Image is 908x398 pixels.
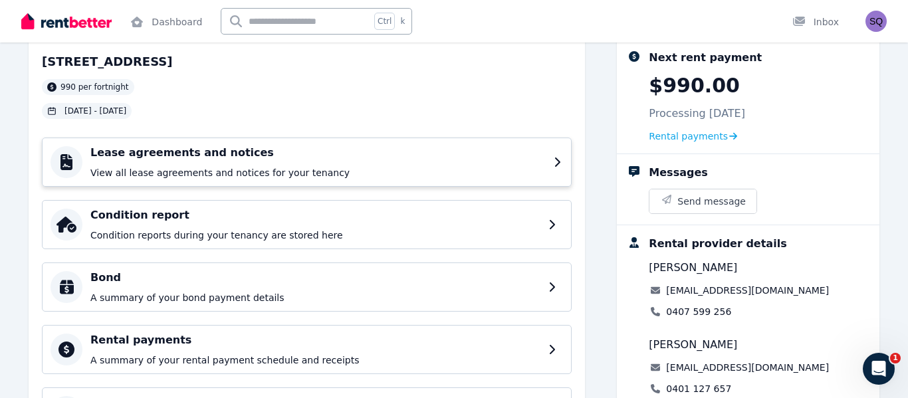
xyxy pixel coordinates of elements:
span: [DATE] - [DATE] [64,106,126,116]
div: Messages [649,165,707,181]
img: RentBetter [21,11,112,31]
img: Sheridan Katherine Quito [865,11,887,32]
p: Condition reports during your tenancy are stored here [90,229,540,242]
h2: [STREET_ADDRESS] [42,52,173,71]
span: Rental payments [649,130,728,143]
span: 990 per fortnight [60,82,129,92]
span: [PERSON_NAME] [649,260,737,276]
p: A summary of your bond payment details [90,291,540,304]
a: [EMAIL_ADDRESS][DOMAIN_NAME] [666,361,829,374]
h4: Rental payments [90,332,540,348]
div: Rental provider details [649,236,786,252]
span: Send message [677,195,746,208]
button: Send message [649,189,756,213]
span: k [400,16,405,27]
iframe: Intercom live chat [863,353,895,385]
span: [PERSON_NAME] [649,337,737,353]
a: 0401 127 657 [666,382,731,395]
p: A summary of your rental payment schedule and receipts [90,353,540,367]
h4: Lease agreements and notices [90,145,546,161]
p: View all lease agreements and notices for your tenancy [90,166,546,179]
div: Inbox [792,15,839,29]
div: Next rent payment [649,50,762,66]
h4: Condition report [90,207,540,223]
a: Rental payments [649,130,737,143]
span: 1 [890,353,901,363]
h4: Bond [90,270,540,286]
a: 0407 599 256 [666,305,731,318]
p: $990.00 [649,74,740,98]
p: Processing [DATE] [649,106,745,122]
span: Ctrl [374,13,395,30]
a: [EMAIL_ADDRESS][DOMAIN_NAME] [666,284,829,297]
